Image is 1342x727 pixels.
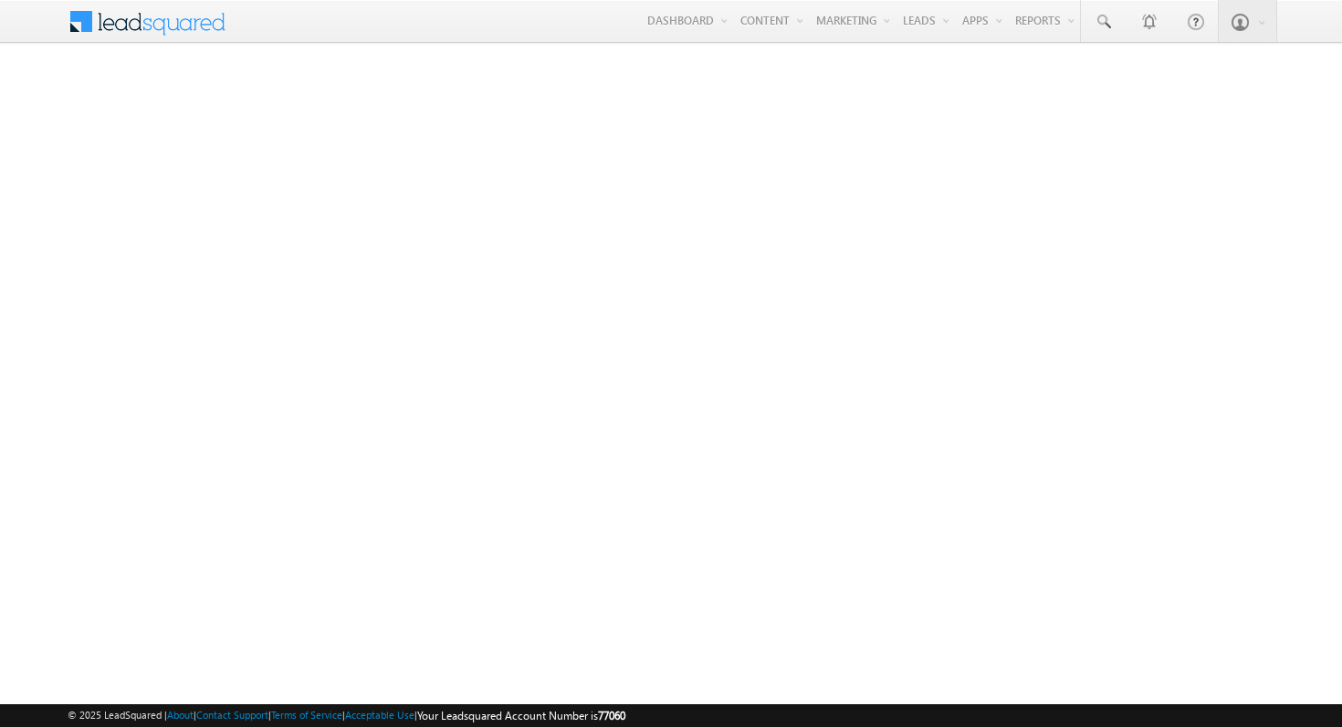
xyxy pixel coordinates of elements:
a: Terms of Service [271,709,342,721]
span: 77060 [598,709,625,722]
span: © 2025 LeadSquared | | | | | [68,707,625,724]
span: Your Leadsquared Account Number is [417,709,625,722]
a: Acceptable Use [345,709,414,721]
a: About [167,709,194,721]
a: Contact Support [196,709,268,721]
